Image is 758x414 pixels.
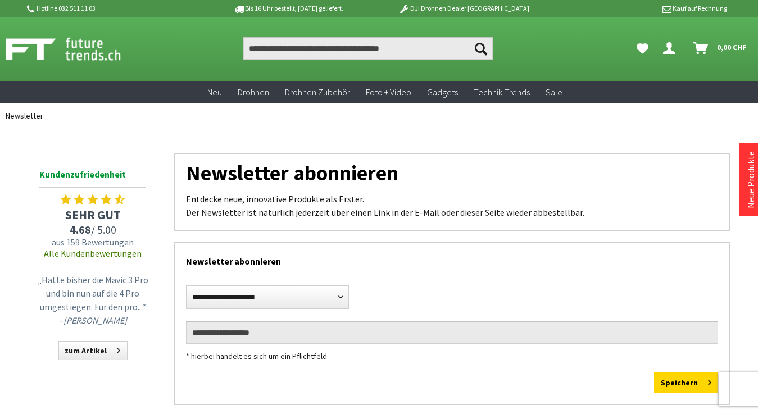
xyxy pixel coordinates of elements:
[552,2,727,15] p: Kauf auf Rechnung
[186,165,718,181] h1: Newsletter abonnieren
[207,87,222,98] span: Neu
[58,341,128,360] a: zum Artikel
[469,37,493,60] button: Suchen
[186,349,718,363] div: * hierbei handelt es sich um ein Pflichtfeld
[745,151,756,208] a: Neue Produkte
[186,243,718,274] h2: Newsletter abonnieren
[466,81,538,104] a: Technik-Trends
[25,2,201,15] p: Hotline 032 511 11 03
[6,35,146,63] img: Shop Futuretrends - zur Startseite wechseln
[230,81,277,104] a: Drohnen
[199,81,230,104] a: Neu
[6,111,43,121] span: Newsletter
[243,37,493,60] input: Produkt, Marke, Kategorie, EAN, Artikelnummer…
[277,81,358,104] a: Drohnen Zubehör
[285,87,350,98] span: Drohnen Zubehör
[427,87,458,98] span: Gadgets
[63,315,127,326] em: [PERSON_NAME]
[631,37,654,60] a: Meine Favoriten
[358,81,419,104] a: Foto + Video
[366,87,411,98] span: Foto + Video
[238,87,269,98] span: Drohnen
[659,37,684,60] a: Dein Konto
[186,192,718,219] p: Entdecke neue, innovative Produkte als Erster. Der Newsletter ist natürlich jederzeit über einen ...
[201,2,376,15] p: Bis 16 Uhr bestellt, [DATE] geliefert.
[546,87,562,98] span: Sale
[34,222,152,236] span: / 5.00
[376,2,551,15] p: DJI Drohnen Dealer [GEOGRAPHIC_DATA]
[34,236,152,248] span: aus 159 Bewertungen
[654,372,718,393] button: Speichern
[419,81,466,104] a: Gadgets
[37,273,149,327] p: „Hatte bisher die Mavic 3 Pro und bin nun auf die 4 Pro umgestiegen. Für den pro...“ –
[70,222,91,236] span: 4.68
[44,248,142,259] a: Alle Kundenbewertungen
[689,37,752,60] a: Warenkorb
[474,87,530,98] span: Technik-Trends
[34,207,152,222] span: SEHR GUT
[538,81,570,104] a: Sale
[39,167,146,188] span: Kundenzufriedenheit
[717,38,747,56] span: 0,00 CHF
